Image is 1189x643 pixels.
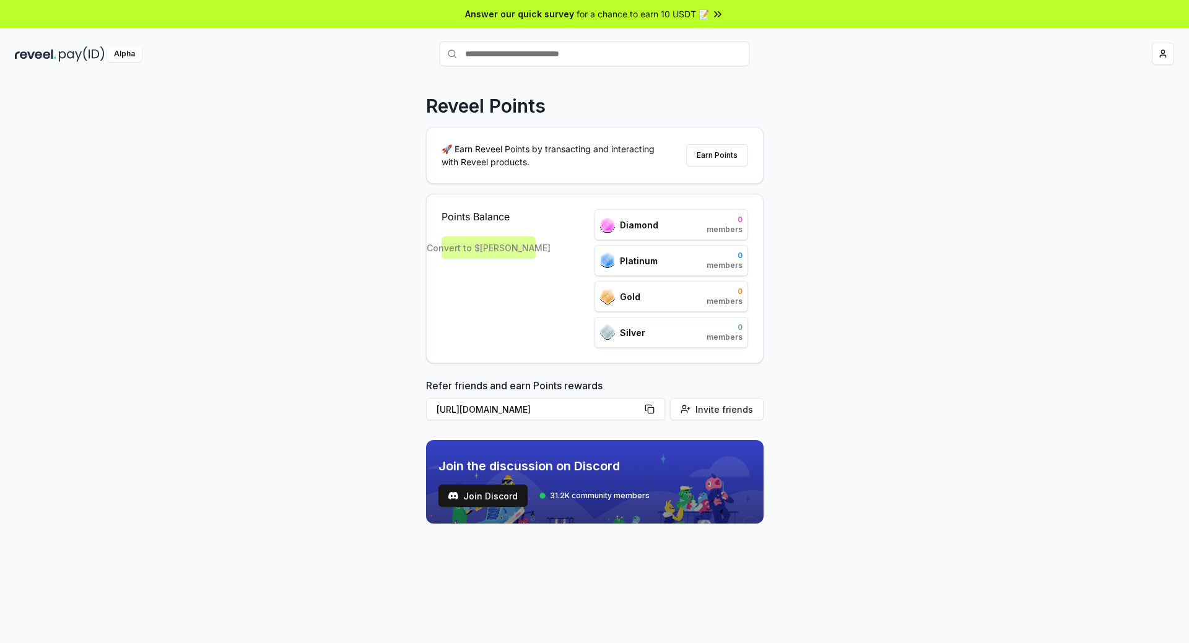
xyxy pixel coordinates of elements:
span: 31.2K community members [550,491,650,501]
img: pay_id [59,46,105,62]
img: discord_banner [426,440,764,524]
span: members [707,296,743,306]
span: 0 [707,215,743,225]
button: Earn Points [686,144,748,166]
img: ranks_icon [600,324,615,340]
img: ranks_icon [600,217,615,233]
span: members [707,332,743,342]
button: Invite friends [670,398,764,420]
img: ranks_icon [600,289,615,304]
button: Join Discord [438,485,528,507]
a: testJoin Discord [438,485,528,507]
span: Platinum [620,254,658,267]
img: test [448,491,458,501]
span: for a chance to earn 10 USDT 📝 [577,7,709,20]
span: 0 [707,251,743,261]
span: 0 [707,322,743,332]
span: Gold [620,290,640,303]
span: Points Balance [442,209,536,224]
span: Join the discussion on Discord [438,457,650,475]
span: Silver [620,326,645,339]
p: 🚀 Earn Reveel Points by transacting and interacting with Reveel products. [442,142,664,168]
span: members [707,225,743,235]
img: reveel_dark [15,46,56,62]
button: [URL][DOMAIN_NAME] [426,398,665,420]
img: ranks_icon [600,252,615,269]
span: Join Discord [463,490,518,503]
span: Diamond [620,218,658,231]
span: 0 [707,287,743,296]
div: Refer friends and earn Points rewards [426,378,764,425]
span: Invite friends [695,403,753,416]
div: Alpha [107,46,142,62]
p: Reveel Points [426,95,546,117]
span: members [707,261,743,270]
span: Answer our quick survey [465,7,574,20]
